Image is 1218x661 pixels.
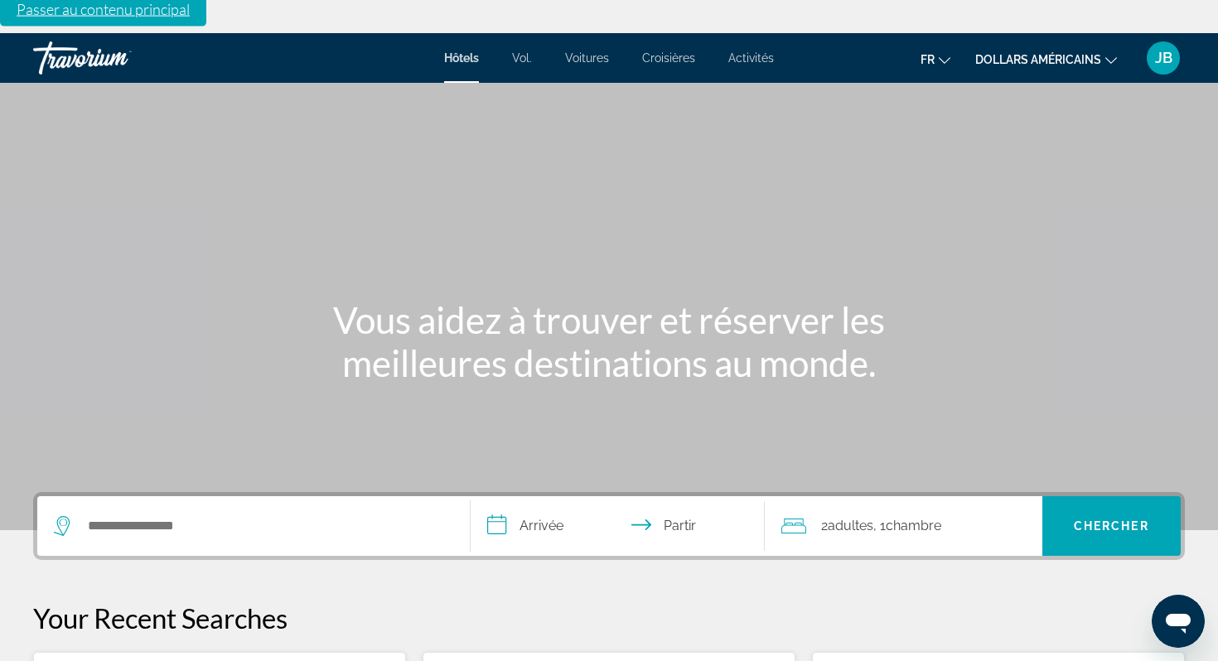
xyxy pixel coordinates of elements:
[728,51,774,65] a: Activités
[1155,49,1172,66] font: JB
[1142,41,1185,75] button: Menu utilisateur
[33,601,1185,634] p: Your Recent Searches
[1152,595,1205,648] iframe: Bouton de lancement de la fenêtre de messagerie
[444,51,479,65] a: Hôtels
[33,36,199,80] a: Travorium
[471,496,765,556] button: Sélectionnez la date d'arrivée et de départ
[765,496,1042,556] button: Voyageurs : 2 adultes, 0 enfants
[975,47,1117,71] button: Changer de devise
[873,518,886,533] font: , 1
[565,51,609,65] a: Voitures
[333,298,885,384] font: Vous aidez à trouver et réserver les meilleures destinations au monde.
[86,514,445,538] input: Rechercher une destination hôtelière
[1074,519,1149,533] font: Chercher
[975,53,1101,66] font: dollars américains
[921,53,935,66] font: fr
[512,51,532,65] a: Vol.
[821,518,828,533] font: 2
[642,51,695,65] a: Croisières
[886,518,941,533] font: Chambre
[921,47,950,71] button: Changer de langue
[37,496,1181,556] div: Widget de recherche
[1042,496,1182,556] button: Recherche
[828,518,873,533] font: adultes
